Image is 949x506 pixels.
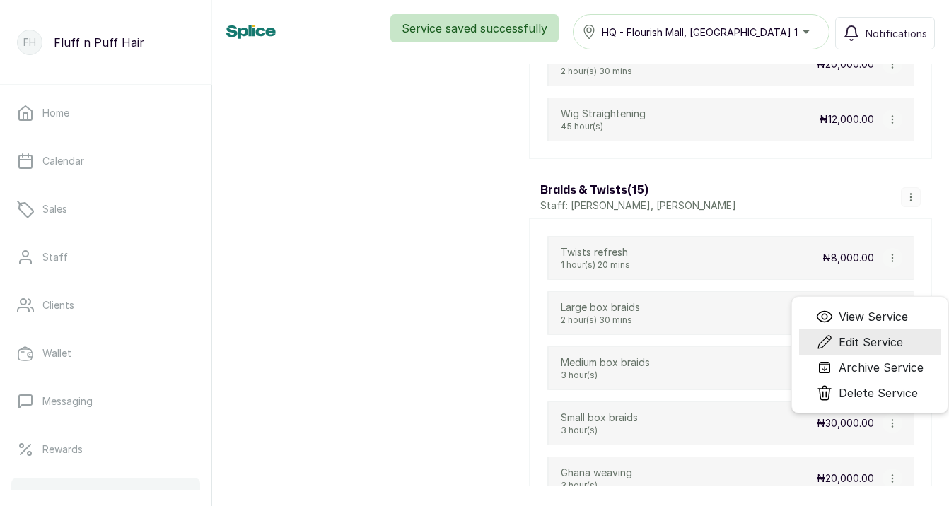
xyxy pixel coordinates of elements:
[817,57,874,71] p: ₦20,000.00
[42,442,83,457] p: Rewards
[561,355,650,370] p: Medium box braids
[561,245,630,259] p: Twists refresh
[561,107,646,121] p: Wig Straightening
[561,480,632,491] p: 3 hour(s)
[561,66,632,77] p: 2 hour(s) 30 mins
[42,250,68,264] p: Staff
[11,237,200,277] a: Staff
[561,314,640,326] p: 2 hour(s) 30 mins
[42,346,71,360] p: Wallet
[561,121,646,132] p: 45 hour(s)
[11,93,200,133] a: Home
[561,259,630,271] p: 1 hour(s) 20 mins
[11,334,200,373] a: Wallet
[839,384,918,401] span: Delete Service
[540,199,736,213] p: Staff: [PERSON_NAME], [PERSON_NAME]
[11,286,200,325] a: Clients
[561,52,632,77] div: Crochet2 hour(s) 30 mins
[11,382,200,421] a: Messaging
[561,355,650,381] div: Medium box braids3 hour(s)
[11,141,200,181] a: Calendar
[42,202,67,216] p: Sales
[561,466,632,491] div: Ghana weaving3 hour(s)
[839,334,903,351] span: Edit Service
[42,106,69,120] p: Home
[42,394,93,408] p: Messaging
[561,245,630,271] div: Twists refresh1 hour(s) 20 mins
[791,296,948,413] ul: Menu
[11,189,200,229] a: Sales
[561,425,638,436] p: 3 hour(s)
[561,466,632,480] p: Ghana weaving
[561,107,646,132] div: Wig Straightening45 hour(s)
[561,300,640,326] div: Large box braids2 hour(s) 30 mins
[839,308,908,325] span: View Service
[817,471,874,486] p: ₦20,000.00
[11,430,200,469] a: Rewards
[561,411,638,436] div: Small box braids3 hour(s)
[561,411,638,425] p: Small box braids
[42,154,84,168] p: Calendar
[402,20,547,37] p: Service saved successfully
[540,182,736,199] h3: Braids & Twists ( 15 )
[822,251,874,265] p: ₦8,000.00
[839,359,924,376] span: Archive Service
[561,300,640,314] p: Large box braids
[42,298,74,312] p: Clients
[820,112,874,126] p: ₦12,000.00
[561,370,650,381] p: 3 hour(s)
[817,416,874,430] p: ₦30,000.00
